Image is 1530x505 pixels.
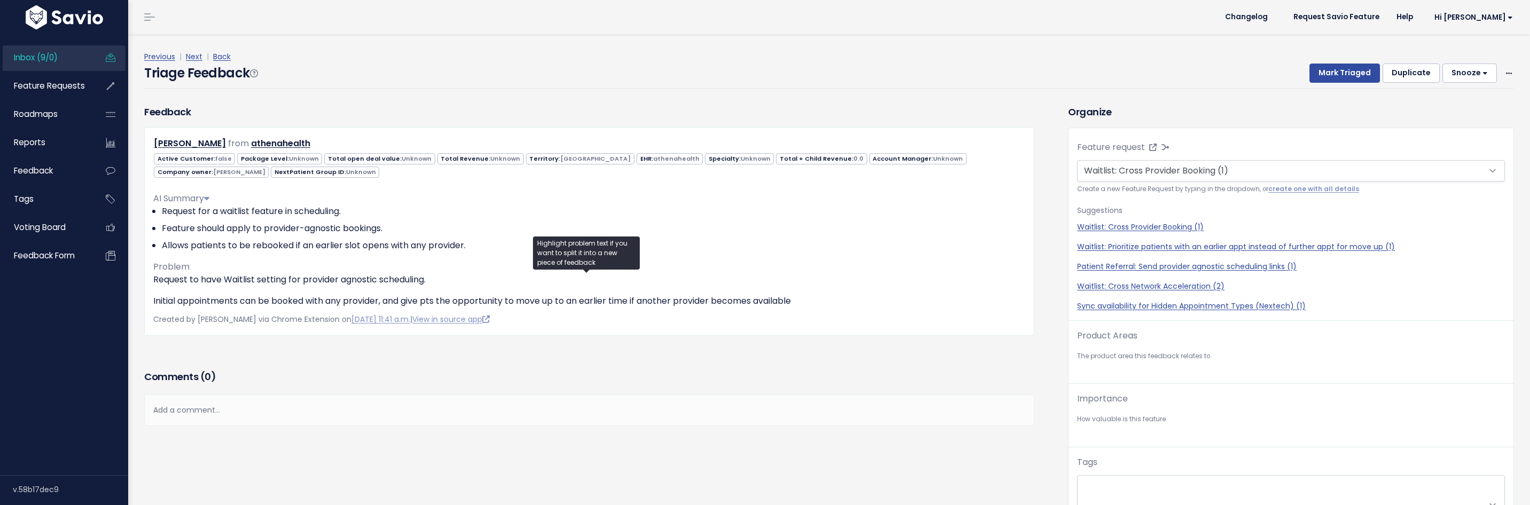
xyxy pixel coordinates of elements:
[3,102,89,127] a: Roadmaps
[1077,222,1505,233] a: Waitlist: Cross Provider Booking (1)
[402,154,431,163] span: Unknown
[1422,9,1521,26] a: Hi [PERSON_NAME]
[533,236,640,270] div: Highlight problem text if you want to split it into a new piece of feedback
[14,193,34,204] span: Tags
[271,167,379,178] span: NextPatient Group ID:
[560,154,631,163] span: [GEOGRAPHIC_DATA]
[14,165,53,176] span: Feedback
[637,153,703,164] span: EHR:
[144,369,1034,384] h3: Comments ( )
[251,137,310,149] a: athenahealth
[162,205,1025,218] li: Request for a waitlist feature in scheduling.
[3,74,89,98] a: Feature Requests
[1077,141,1145,154] label: Feature request
[346,168,376,176] span: Unknown
[705,153,774,164] span: Specialty:
[144,105,191,119] h3: Feedback
[144,64,257,83] h4: Triage Feedback
[1077,241,1505,253] a: Waitlist: Prioritize patients with an earlier appt instead of further appt for move up (1)
[14,108,58,120] span: Roadmaps
[1309,64,1380,83] button: Mark Triaged
[490,154,520,163] span: Unknown
[1077,351,1505,362] small: The product area this feedback relates to
[162,239,1025,252] li: Allows patients to be rebooked if an earlier slot opens with any provider.
[228,137,249,149] span: from
[153,273,1025,286] p: Request to have Waitlist setting for provider agnostic scheduling.
[1077,456,1097,469] label: Tags
[3,159,89,183] a: Feedback
[13,476,128,503] div: v.58b17dec9
[351,314,410,325] a: [DATE] 11:41 a.m.
[144,51,175,62] a: Previous
[1077,184,1505,195] small: Create a new Feature Request by typing in the dropdown, or .
[3,130,89,155] a: Reports
[14,52,58,63] span: Inbox (9/0)
[869,153,967,164] span: Account Manager:
[14,250,75,261] span: Feedback form
[14,137,45,148] span: Reports
[1388,9,1422,25] a: Help
[3,45,89,70] a: Inbox (9/0)
[213,51,231,62] a: Back
[154,153,235,164] span: Active Customer:
[1077,392,1128,405] label: Importance
[3,243,89,268] a: Feedback form
[1077,329,1137,342] label: Product Areas
[153,314,490,325] span: Created by [PERSON_NAME] via Chrome Extension on |
[177,51,184,62] span: |
[3,187,89,211] a: Tags
[1383,64,1440,83] button: Duplicate
[1077,301,1505,312] a: Sync availability for Hidden Appointment Types (Nextech) (1)
[154,167,269,178] span: Company owner:
[437,153,524,164] span: Total Revenue:
[213,168,265,176] span: [PERSON_NAME]
[853,154,864,163] span: 0.0
[154,137,226,149] a: [PERSON_NAME]
[3,215,89,240] a: Voting Board
[1285,9,1388,25] a: Request Savio Feature
[324,153,435,164] span: Total open deal value:
[1077,261,1505,272] a: Patient Referral: Send provider agnostic scheduling links (1)
[23,5,106,29] img: logo-white.9d6f32f41409.svg
[1077,414,1505,425] small: How valuable is this feature
[1068,105,1514,119] h3: Organize
[153,261,190,273] span: Problem
[1077,204,1505,217] p: Suggestions
[1434,13,1513,21] span: Hi [PERSON_NAME]
[237,153,322,164] span: Package Level:
[153,295,1025,307] p: Initial appointments can be booked with any provider, and give pts the opportunity to move up to ...
[933,154,963,163] span: Unknown
[526,153,634,164] span: Territory:
[14,222,66,233] span: Voting Board
[205,370,211,383] span: 0
[205,51,211,62] span: |
[1442,64,1497,83] button: Snooze
[776,153,867,164] span: Total + Child Revenue:
[1225,13,1268,21] span: Changelog
[186,51,202,62] a: Next
[741,154,771,163] span: Unknown
[412,314,490,325] a: View in source app
[653,154,700,163] span: athenahealth
[153,192,209,204] span: AI Summary
[215,154,232,163] span: false
[289,154,319,163] span: Unknown
[1077,281,1505,292] a: Waitlist: Cross Network Acceleration (2)
[14,80,85,91] span: Feature Requests
[144,394,1034,426] div: Add a comment...
[162,222,1025,235] li: Feature should apply to provider-agnostic bookings.
[1268,185,1359,193] a: create one with all details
